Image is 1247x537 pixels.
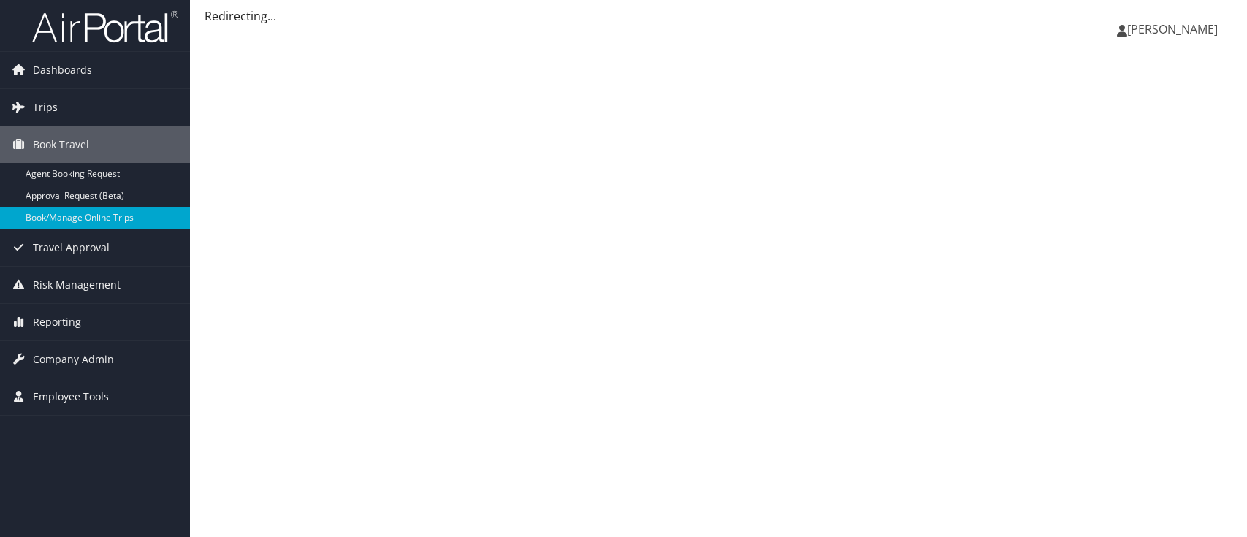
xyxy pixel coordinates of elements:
span: Travel Approval [33,229,110,266]
a: [PERSON_NAME] [1117,7,1232,51]
span: Reporting [33,304,81,340]
span: Trips [33,89,58,126]
span: Company Admin [33,341,114,378]
div: Redirecting... [205,7,1232,25]
span: Risk Management [33,267,121,303]
span: [PERSON_NAME] [1127,21,1218,37]
span: Dashboards [33,52,92,88]
span: Book Travel [33,126,89,163]
img: airportal-logo.png [32,9,178,44]
span: Employee Tools [33,378,109,415]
